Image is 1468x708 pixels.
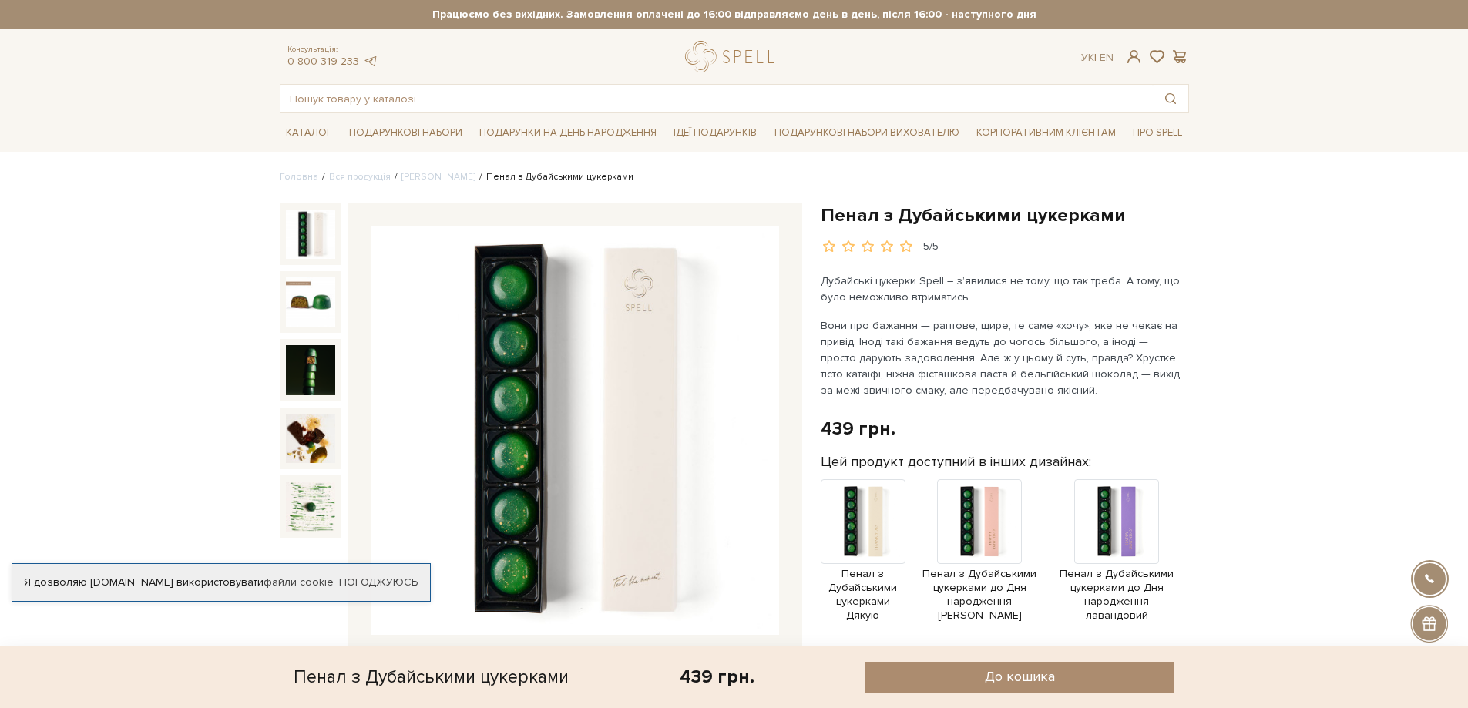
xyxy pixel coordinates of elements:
[923,240,939,254] div: 5/5
[913,567,1046,623] span: Пенал з Дубайськими цукерками до Дня народження [PERSON_NAME]
[363,55,378,68] a: telegram
[287,55,359,68] a: 0 800 319 233
[286,414,335,463] img: Пенал з Дубайськими цукерками
[821,567,905,623] span: Пенал з Дубайськими цукерками Дякую
[821,273,1182,305] p: Дубайські цукерки Spell – з’явилися не тому, що так треба. А тому, що було неможливо втриматись.
[1100,51,1114,64] a: En
[286,210,335,259] img: Пенал з Дубайськими цукерками
[680,665,754,689] div: 439 грн.
[821,203,1189,227] h1: Пенал з Дубайськими цукерками
[913,514,1046,622] a: Пенал з Дубайськими цукерками до Дня народження [PERSON_NAME]
[970,119,1122,146] a: Корпоративним клієнтам
[821,514,905,622] a: Пенал з Дубайськими цукерками Дякую
[1081,51,1114,65] div: Ук
[343,121,469,145] a: Подарункові набори
[280,8,1189,22] strong: Працюємо без вихідних. Замовлення оплачені до 16:00 відправляємо день в день, після 16:00 - насту...
[286,345,335,394] img: Пенал з Дубайськими цукерками
[286,482,335,531] img: Пенал з Дубайськими цукерками
[1094,51,1097,64] span: |
[475,170,633,184] li: Пенал з Дубайськими цукерками
[280,85,1153,112] input: Пошук товару у каталозі
[1127,121,1188,145] a: Про Spell
[287,45,378,55] span: Консультація:
[937,479,1022,564] img: Продукт
[280,171,318,183] a: Головна
[371,226,779,635] img: Пенал з Дубайськими цукерками
[401,171,475,183] a: [PERSON_NAME]
[329,171,391,183] a: Вся продукція
[685,41,781,72] a: logo
[1054,514,1180,622] a: Пенал з Дубайськими цукерками до Дня народження лавандовий
[1054,567,1180,623] span: Пенал з Дубайськими цукерками до Дня народження лавандовий
[339,575,418,589] a: Погоджуюсь
[821,317,1182,398] p: Вони про бажання — раптове, щире, те саме «хочу», яке не чекає на привід. Іноді такі бажання веду...
[473,121,663,145] a: Подарунки на День народження
[280,121,338,145] a: Каталог
[1153,85,1188,112] button: Пошук товару у каталозі
[821,453,1091,471] label: Цей продукт доступний в інших дизайнах:
[667,121,763,145] a: Ідеї подарунків
[286,277,335,327] img: Пенал з Дубайськими цукерками
[865,662,1174,693] button: До кошика
[768,119,966,146] a: Подарункові набори вихователю
[264,575,334,589] a: файли cookie
[294,662,569,693] div: Пенал з Дубайськими цукерками
[821,417,895,441] div: 439 грн.
[985,668,1055,686] span: До кошика
[1074,479,1159,564] img: Продукт
[12,575,430,589] div: Я дозволяю [DOMAIN_NAME] використовувати
[821,479,905,564] img: Продукт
